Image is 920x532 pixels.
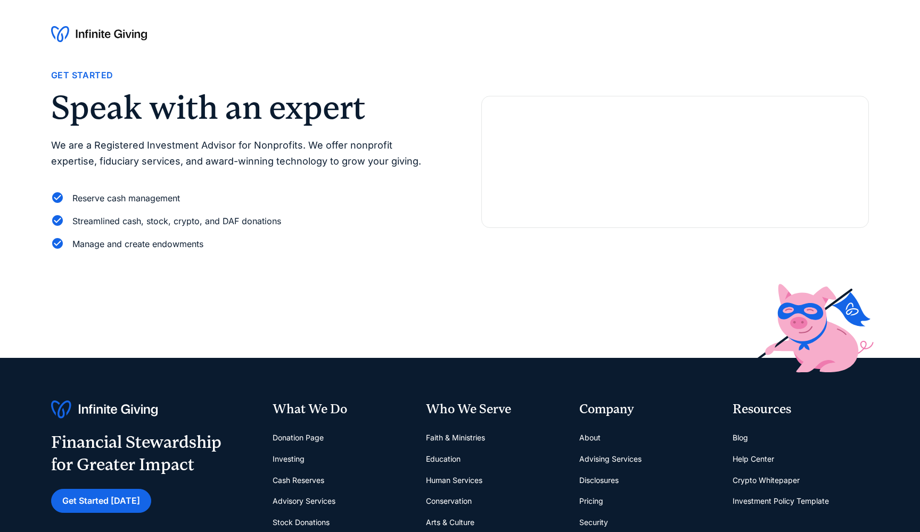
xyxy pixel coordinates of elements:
[426,448,461,470] a: Education
[426,490,472,512] a: Conservation
[733,400,869,419] div: Resources
[72,214,281,228] div: Streamlined cash, stock, crypto, and DAF donations
[499,130,851,210] iframe: Form 0
[72,191,180,206] div: Reserve cash management
[72,237,203,251] div: Manage and create endowments
[426,427,485,448] a: Faith & Ministries
[733,427,748,448] a: Blog
[51,68,113,83] div: Get Started
[579,490,603,512] a: Pricing
[733,490,829,512] a: Investment Policy Template
[733,448,774,470] a: Help Center
[51,137,439,170] p: We are a Registered Investment Advisor for Nonprofits. We offer nonprofit expertise, fiduciary se...
[51,91,439,124] h2: Speak with an expert
[273,400,409,419] div: What We Do
[426,470,482,491] a: Human Services
[273,490,335,512] a: Advisory Services
[579,470,619,491] a: Disclosures
[273,427,324,448] a: Donation Page
[579,448,642,470] a: Advising Services
[51,431,221,476] div: Financial Stewardship for Greater Impact
[733,470,800,491] a: Crypto Whitepaper
[579,427,601,448] a: About
[579,400,716,419] div: Company
[51,489,151,513] a: Get Started [DATE]
[273,448,305,470] a: Investing
[273,470,324,491] a: Cash Reserves
[426,400,562,419] div: Who We Serve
